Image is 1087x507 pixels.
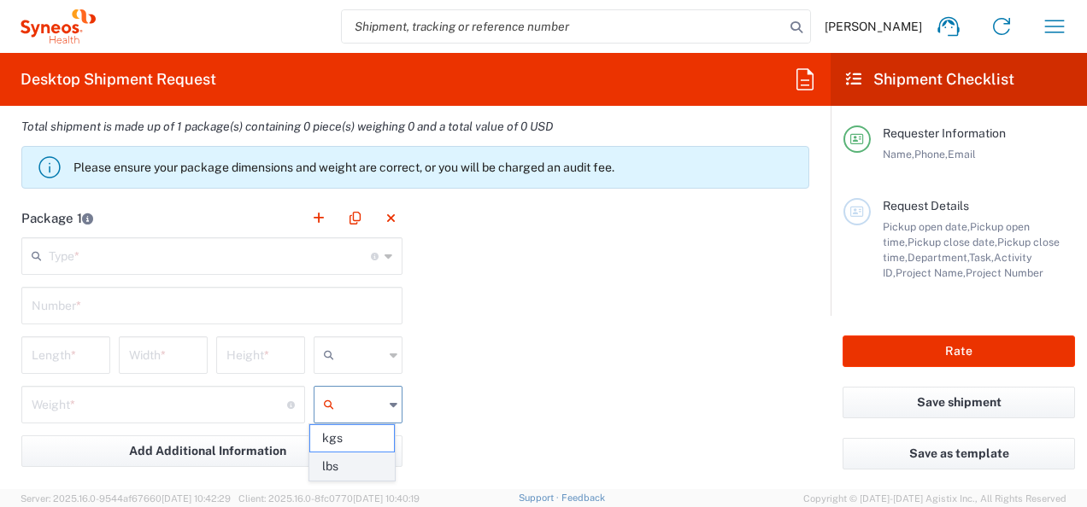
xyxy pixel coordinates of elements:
h2: Package 1 [21,210,93,227]
span: Client: 2025.16.0-8fc0770 [238,493,420,504]
p: Please ensure your package dimensions and weight are correct, or you will be charged an audit fee. [73,160,802,175]
span: Project Number [966,266,1043,279]
span: [DATE] 10:40:19 [353,493,420,504]
span: Requester Information [883,126,1006,140]
span: lbs [310,453,394,480]
span: Task, [969,251,994,264]
span: Server: 2025.16.0-9544af67660 [21,493,231,504]
button: Save shipment [843,387,1075,418]
span: kgs [310,425,394,452]
span: Pickup open date, [883,220,970,233]
span: Phone, [914,148,948,160]
em: Total shipment is made up of 1 package(s) containing 0 piece(s) weighing 0 and a total value of 0... [9,119,566,133]
span: Request Details [883,199,969,213]
button: Rate [843,335,1075,367]
span: Email [948,148,976,160]
span: Name, [883,148,914,160]
span: [PERSON_NAME] [825,19,922,34]
button: Add Additional Information [21,435,402,467]
span: [DATE] 10:42:29 [162,493,231,504]
span: Department, [908,251,969,264]
span: Project Name, [896,266,966,279]
span: Copyright © [DATE]-[DATE] Agistix Inc., All Rights Reserved [803,491,1066,506]
span: Add Additional Information [129,443,286,459]
span: Pickup close date, [908,236,997,248]
h2: Shipment Checklist [846,69,1014,90]
a: Support [519,492,561,503]
input: Shipment, tracking or reference number [342,10,784,43]
a: Feedback [561,492,605,503]
button: Save as template [843,438,1075,469]
h2: Desktop Shipment Request [21,69,216,90]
